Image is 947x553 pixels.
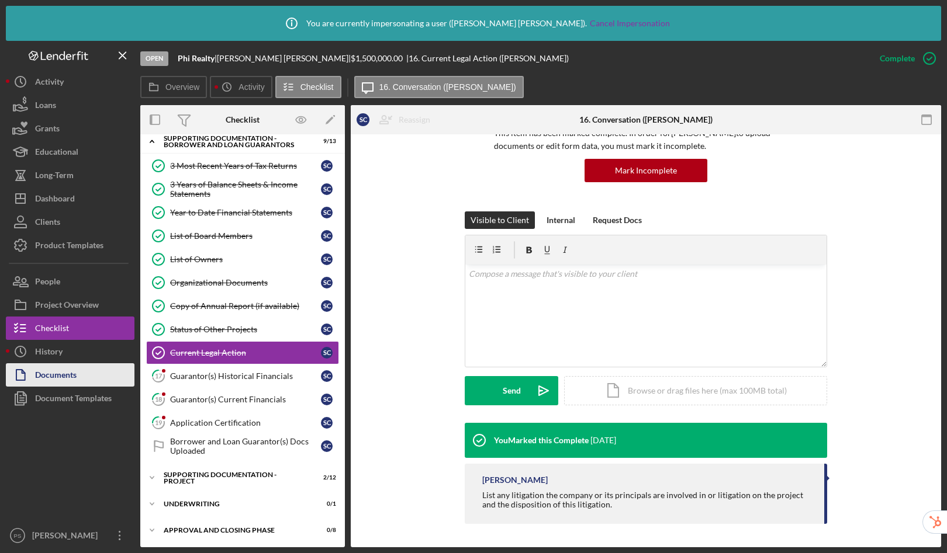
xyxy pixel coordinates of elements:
[226,115,260,124] div: Checklist
[170,301,321,311] div: Copy of Annual Report (if available)
[146,154,339,178] a: 3 Most Recent Years of Tax ReturnsSC
[321,207,333,218] div: S C
[6,210,134,234] a: Clients
[379,82,516,92] label: 16. Conversation ([PERSON_NAME])
[6,340,134,363] button: History
[164,527,307,534] div: Approval and Closing Phase
[321,277,333,288] div: S C
[351,54,406,63] div: $1,500,000.00
[146,248,339,271] a: List of OwnersSC
[140,51,168,66] div: Open
[351,108,442,131] button: SCReassign
[321,417,333,429] div: S C
[146,178,339,201] a: 3 Years of Balance Sheets & Income StatementsSC
[321,324,333,335] div: S C
[471,211,529,229] div: Visible to Client
[321,183,333,195] div: S C
[35,363,77,389] div: Documents
[6,140,134,164] button: Educational
[146,341,339,364] a: Current Legal ActionSC
[164,500,307,507] div: Underwriting
[321,394,333,405] div: S C
[357,113,369,126] div: S C
[35,234,103,260] div: Product Templates
[6,317,134,340] a: Checklist
[170,278,321,287] div: Organizational Documents
[29,524,105,550] div: [PERSON_NAME]
[354,76,524,98] button: 16. Conversation ([PERSON_NAME])
[465,211,535,229] button: Visible to Client
[210,76,272,98] button: Activity
[239,82,264,92] label: Activity
[6,293,134,317] button: Project Overview
[406,54,569,63] div: | 16. Current Legal Action ([PERSON_NAME])
[35,164,74,190] div: Long-Term
[178,54,217,63] div: |
[178,53,215,63] b: Phi Realty
[465,376,558,405] button: Send
[6,93,134,117] button: Loans
[170,208,321,217] div: Year to Date Financial Statements
[275,76,341,98] button: Checklist
[6,387,134,410] button: Document Templates
[170,371,321,381] div: Guarantor(s) Historical Financials
[164,135,307,148] div: Supporting Documentation - Borrower and Loan Guarantors
[315,527,336,534] div: 0 / 8
[6,117,134,140] button: Grants
[6,363,134,387] button: Documents
[170,231,321,241] div: List of Board Members
[155,372,163,380] tspan: 17
[587,211,648,229] button: Request Docs
[155,419,163,426] tspan: 19
[277,9,670,38] div: You are currently impersonating a user ( [PERSON_NAME] [PERSON_NAME] ).
[217,54,351,63] div: [PERSON_NAME] [PERSON_NAME] |
[321,347,333,359] div: S C
[165,82,199,92] label: Overview
[321,230,333,242] div: S C
[315,138,336,145] div: 9 / 13
[321,440,333,452] div: S C
[321,160,333,172] div: S C
[35,210,60,236] div: Clients
[6,234,134,257] button: Product Templates
[170,418,321,427] div: Application Certification
[170,161,321,171] div: 3 Most Recent Years of Tax Returns
[880,47,915,70] div: Complete
[170,180,321,199] div: 3 Years of Balance Sheets & Income Statements
[35,140,78,166] div: Educational
[146,318,339,341] a: Status of Other ProjectsSC
[146,388,339,411] a: 18Guarantor(s) Current FinancialsSC
[590,436,616,445] time: 2025-07-31 19:13
[35,93,56,120] div: Loans
[579,115,713,124] div: 16. Conversation ([PERSON_NAME])
[146,271,339,294] a: Organizational DocumentsSC
[494,127,798,153] p: This item has been marked complete. In order for [PERSON_NAME] to upload documents or edit form d...
[170,395,321,404] div: Guarantor(s) Current Financials
[6,164,134,187] button: Long-Term
[399,108,430,131] div: Reassign
[146,364,339,388] a: 17Guarantor(s) Historical FinancialsSC
[868,47,941,70] button: Complete
[170,348,321,357] div: Current Legal Action
[35,187,75,213] div: Dashboard
[146,411,339,434] a: 19Application CertificationSC
[164,471,307,485] div: Supporting Documentation - Project
[6,270,134,293] button: People
[547,211,575,229] div: Internal
[146,201,339,224] a: Year to Date Financial StatementsSC
[590,19,670,28] a: Cancel Impersonation
[35,70,64,96] div: Activity
[170,255,321,264] div: List of Owners
[300,82,334,92] label: Checklist
[6,70,134,93] button: Activity
[14,533,22,539] text: PS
